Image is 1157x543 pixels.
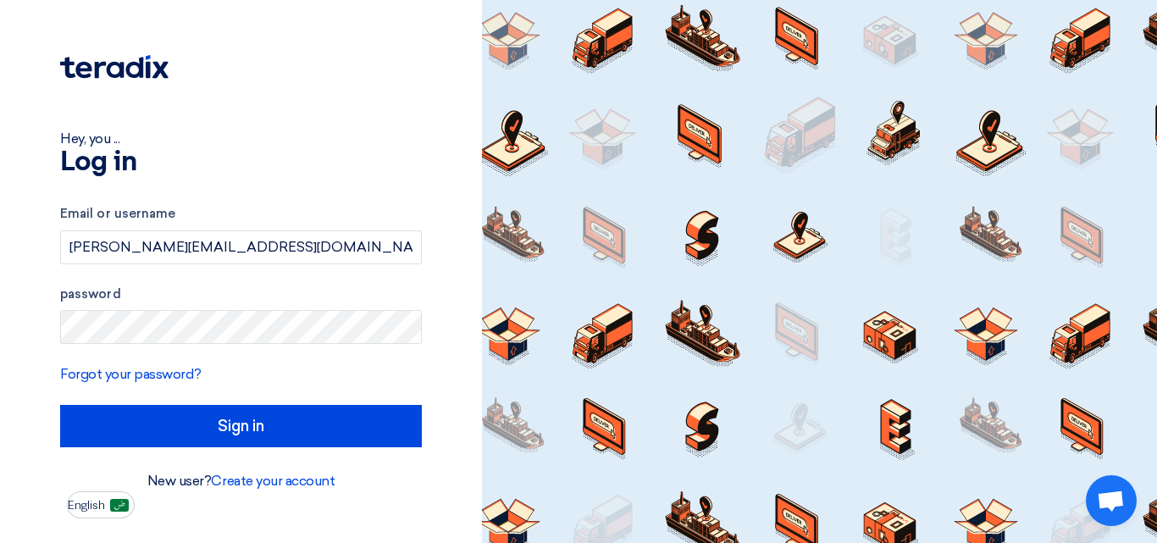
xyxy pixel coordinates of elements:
[60,230,422,264] input: Enter your business email or username
[211,473,335,489] a: Create your account
[60,366,202,382] a: Forgot your password?
[60,286,121,302] font: password
[60,206,175,221] font: Email or username
[68,498,105,513] font: English
[60,149,136,176] font: Log in
[60,405,422,447] input: Sign in
[1086,475,1137,526] a: Open chat
[147,473,212,489] font: New user?
[60,55,169,79] img: Teradix logo
[110,499,129,512] img: ar-AR.png
[67,491,135,518] button: English
[60,130,119,147] font: Hey, you ...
